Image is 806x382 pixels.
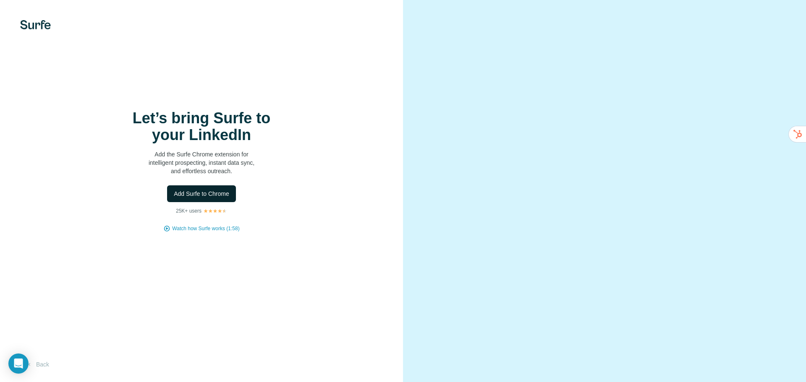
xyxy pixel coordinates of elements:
[20,20,51,29] img: Surfe's logo
[174,190,229,198] span: Add Surfe to Chrome
[172,225,239,232] button: Watch how Surfe works (1:58)
[20,357,55,372] button: Back
[118,110,285,143] h1: Let’s bring Surfe to your LinkedIn
[203,208,227,213] img: Rating Stars
[118,150,285,175] p: Add the Surfe Chrome extension for intelligent prospecting, instant data sync, and effortless out...
[167,185,236,202] button: Add Surfe to Chrome
[8,353,29,374] div: Open Intercom Messenger
[176,207,201,215] p: 25K+ users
